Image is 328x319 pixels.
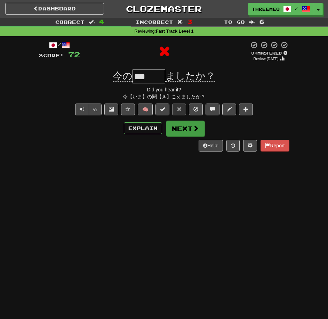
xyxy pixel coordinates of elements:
button: 🧠 [138,104,153,115]
button: Explain [124,122,162,134]
div: / [39,41,80,50]
div: Text-to-speech controls [74,104,102,115]
span: Score: [39,52,64,58]
button: Round history (alt+y) [226,140,240,152]
button: Play sentence audio (ctl+space) [75,104,89,115]
span: ましたか？ [165,71,215,82]
div: Did you hear it? [39,86,289,93]
span: 今の [113,71,133,82]
button: Ignore sentence (alt+i) [189,104,203,115]
span: Incorrect [136,19,173,25]
button: ½ [89,104,102,115]
button: Next [166,121,205,137]
span: : [249,19,255,24]
button: Set this sentence to 100% Mastered (alt+m) [155,104,169,115]
span: / [295,6,298,10]
span: 6 [259,18,264,25]
div: 今【いま】の聞【き】こえましたか？ [39,93,289,100]
button: Edit sentence (alt+d) [222,104,236,115]
strong: Fast Track Level 1 [156,29,194,34]
a: Dashboard [5,3,104,15]
button: Reset to 0% Mastered (alt+r) [172,104,186,115]
button: Show image (alt+x) [104,104,118,115]
button: Report [261,140,289,152]
span: 0 % [251,51,257,55]
button: Favorite sentence (alt+f) [121,104,135,115]
a: Threemeow / [248,3,314,15]
a: Clozemaster [114,3,213,15]
span: Threemeow [252,6,280,12]
span: : [177,19,184,24]
button: Help! [199,140,223,152]
span: To go [224,19,245,25]
span: 4 [99,18,104,25]
button: Add to collection (alt+a) [239,104,253,115]
button: Discuss sentence (alt+u) [206,104,219,115]
span: Correct [55,19,85,25]
div: Mastered [249,50,289,56]
span: 72 [68,50,80,59]
span: : [89,19,95,24]
span: 3 [187,18,192,25]
small: Review: [DATE] [254,57,279,61]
